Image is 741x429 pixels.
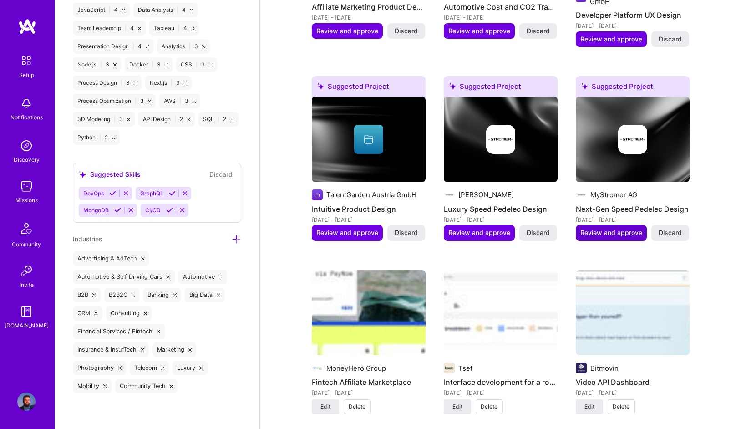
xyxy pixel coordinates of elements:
i: icon SuggestedTeams [449,83,456,90]
i: icon Close [103,384,107,388]
i: icon Close [209,63,212,66]
h4: Automotive Cost and CO2 Transparency [444,1,558,13]
img: bell [17,94,36,112]
div: Photography [73,361,126,375]
img: Company logo [312,189,323,200]
span: | [189,43,191,50]
span: | [114,116,116,123]
i: icon Close [230,118,233,121]
i: Reject [179,207,186,214]
img: cover [576,97,690,182]
i: icon Close [167,275,170,279]
div: TalentGarden Austria GmbH [326,190,416,199]
div: Suggested Project [576,76,690,100]
div: Analytics 3 [157,39,210,54]
div: [DATE] - [DATE] [576,388,690,398]
img: Community [15,218,37,240]
div: Setup [19,70,34,80]
i: icon Close [217,293,220,297]
span: CI/ CD [145,207,161,214]
div: Luxury [173,361,208,375]
div: Next.js 3 [145,76,192,90]
i: Accept [166,207,173,214]
div: Advertising & AdTech [73,251,149,266]
i: Accept [109,190,116,197]
i: icon Close [122,9,125,12]
div: [DATE] - [DATE] [444,215,558,225]
i: icon Close [113,63,117,66]
span: | [125,25,127,32]
span: Review and approve [316,26,378,36]
i: icon SuggestedTeams [317,83,324,90]
i: icon Close [199,366,203,370]
div: Mobility [73,379,112,393]
img: Invite [17,262,36,280]
div: Process Optimization 3 [73,94,156,108]
div: Docker 3 [125,57,173,72]
div: Node.js 3 [73,57,121,72]
i: icon Close [202,45,205,48]
img: logo [18,18,36,35]
span: Review and approve [580,228,642,237]
i: Accept [114,207,121,214]
img: Company logo [312,363,323,373]
span: Delete [481,403,497,411]
img: guide book [17,302,36,321]
span: | [196,61,198,68]
i: icon Close [112,136,115,139]
div: JavaScript 4 [73,3,130,17]
span: Discard [659,35,682,44]
i: icon Close [94,312,98,315]
div: [DATE] - [DATE] [444,388,558,398]
div: Team Leadership 4 [73,21,146,36]
span: | [109,6,111,14]
div: AWS 3 [159,94,200,108]
i: icon Close [138,27,141,30]
span: | [218,116,219,123]
div: Banking [143,288,181,302]
i: icon Close [146,45,149,48]
i: icon Close [165,63,168,66]
div: MyStromer AG [590,190,637,199]
span: Edit [452,403,462,411]
img: User Avatar [17,393,36,411]
div: Tset [458,363,472,373]
img: Company logo [444,363,455,373]
h4: Interface development for a rotational symmetry turning calculator [444,376,558,388]
i: icon Close [141,348,144,352]
i: icon Close [141,257,145,260]
div: API Design 2 [138,112,195,127]
div: Community Tech [115,379,178,393]
img: Interface development for a rotational symmetry turning calculator [444,270,558,356]
div: Insurance & InsurTech [73,342,149,357]
div: MoneyHero Group [326,363,386,373]
span: Discard [527,228,550,237]
div: [DOMAIN_NAME] [5,321,49,330]
i: icon Close [144,312,147,315]
i: icon Close [219,275,223,279]
div: [DATE] - [DATE] [576,21,690,31]
i: icon Close [191,27,194,30]
span: | [152,61,153,68]
span: | [179,97,181,105]
span: Review and approve [448,26,510,36]
span: Review and approve [316,228,378,237]
span: DevOps [83,190,104,197]
h4: Luxury Speed Pedelec Design [444,203,558,215]
i: icon SuggestedTeams [79,171,86,179]
div: [DATE] - [DATE] [312,388,426,398]
div: Telecom [130,361,169,375]
span: | [121,79,122,87]
div: B2B [73,288,101,302]
div: Financial Services / Fintech [73,324,165,339]
img: cover [444,97,558,182]
img: Company logo [444,189,455,200]
img: Company logo [618,125,647,154]
img: setup [17,51,36,70]
span: Discard [659,228,682,237]
img: Fintech Affiliate Marketplace [312,270,426,356]
div: [DATE] - [DATE] [576,215,690,225]
i: icon Close [184,82,187,85]
i: icon Close [92,293,96,297]
span: | [99,134,101,141]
